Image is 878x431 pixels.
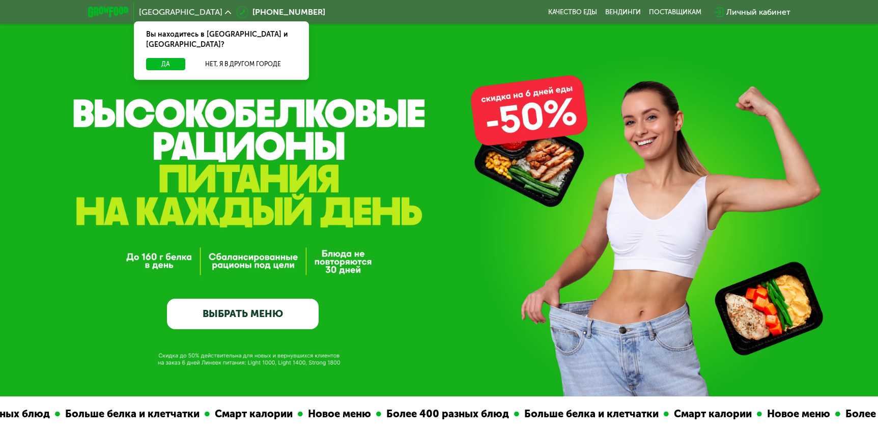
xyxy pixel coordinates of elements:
[209,406,297,422] div: Смарт калории
[381,406,514,422] div: Более 400 разных блюд
[189,58,297,70] button: Нет, я в другом городе
[649,8,701,16] div: поставщикам
[726,6,790,18] div: Личный кабинет
[134,21,309,58] div: Вы находитесь в [GEOGRAPHIC_DATA] и [GEOGRAPHIC_DATA]?
[548,8,597,16] a: Качество еды
[167,299,319,329] a: ВЫБРАТЬ МЕНЮ
[146,58,185,70] button: Да
[139,8,222,16] span: [GEOGRAPHIC_DATA]
[519,406,663,422] div: Больше белка и клетчатки
[605,8,641,16] a: Вендинги
[236,6,325,18] a: [PHONE_NUMBER]
[668,406,756,422] div: Смарт калории
[60,406,204,422] div: Больше белка и клетчатки
[302,406,376,422] div: Новое меню
[761,406,835,422] div: Новое меню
